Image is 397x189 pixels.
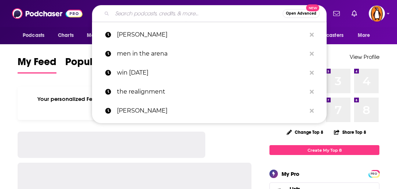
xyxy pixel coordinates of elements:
div: Your personalized Feed is curated based on the Podcasts, Creators, Users, and Lists that you Follow. [18,87,251,120]
span: My Feed [18,56,56,72]
span: More [358,30,370,41]
a: PRO [370,171,378,176]
p: the realignment [117,82,306,101]
div: Search podcasts, credits, & more... [92,5,327,22]
span: New [306,4,319,11]
div: My Pro [282,170,299,177]
span: Popular Feed [65,56,128,72]
img: Podchaser - Follow, Share and Rate Podcasts [12,7,82,20]
img: User Profile [369,5,385,22]
a: the realignment [92,82,327,101]
a: Create My Top 8 [269,145,379,155]
a: [PERSON_NAME] [92,101,327,120]
a: Show notifications dropdown [349,7,360,20]
p: liz wheeler [117,101,306,120]
span: Monitoring [87,30,113,41]
button: Show profile menu [369,5,385,22]
a: [PERSON_NAME] [92,25,327,44]
span: Charts [58,30,74,41]
a: Charts [53,29,78,42]
button: open menu [18,29,54,42]
button: Open AdvancedNew [283,9,320,18]
a: men in the arena [92,44,327,63]
p: Amon Sûl [117,25,306,44]
p: men in the arena [117,44,306,63]
button: open menu [82,29,122,42]
span: Logged in as penguin_portfolio [369,5,385,22]
button: Share Top 8 [334,125,367,139]
a: View Profile [350,53,379,60]
a: Show notifications dropdown [330,7,343,20]
span: Podcasts [23,30,44,41]
a: My Feed [18,56,56,73]
button: open menu [304,29,354,42]
span: Open Advanced [286,12,316,15]
button: Change Top 8 [282,128,328,137]
input: Search podcasts, credits, & more... [112,8,283,19]
a: win [DATE] [92,63,327,82]
a: Popular Feed [65,56,128,73]
button: open menu [353,29,379,42]
p: win today [117,63,306,82]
